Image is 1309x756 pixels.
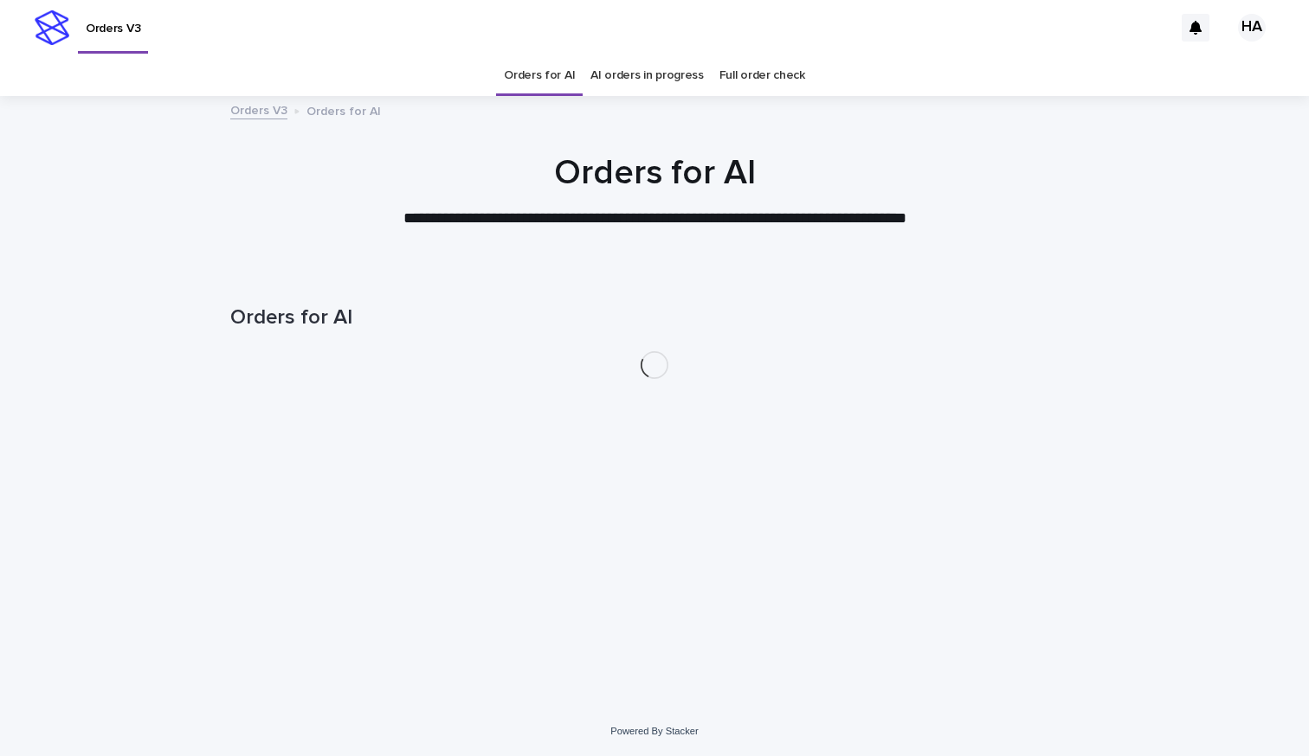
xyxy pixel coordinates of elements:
a: AI orders in progress [590,55,704,96]
a: Full order check [719,55,805,96]
a: Orders for AI [504,55,575,96]
a: Powered By Stacker [610,726,698,736]
div: HA [1238,14,1266,42]
img: stacker-logo-s-only.png [35,10,69,45]
p: Orders for AI [306,100,381,119]
h1: Orders for AI [230,152,1079,194]
h1: Orders for AI [230,305,1079,330]
a: Orders V3 [230,99,287,119]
